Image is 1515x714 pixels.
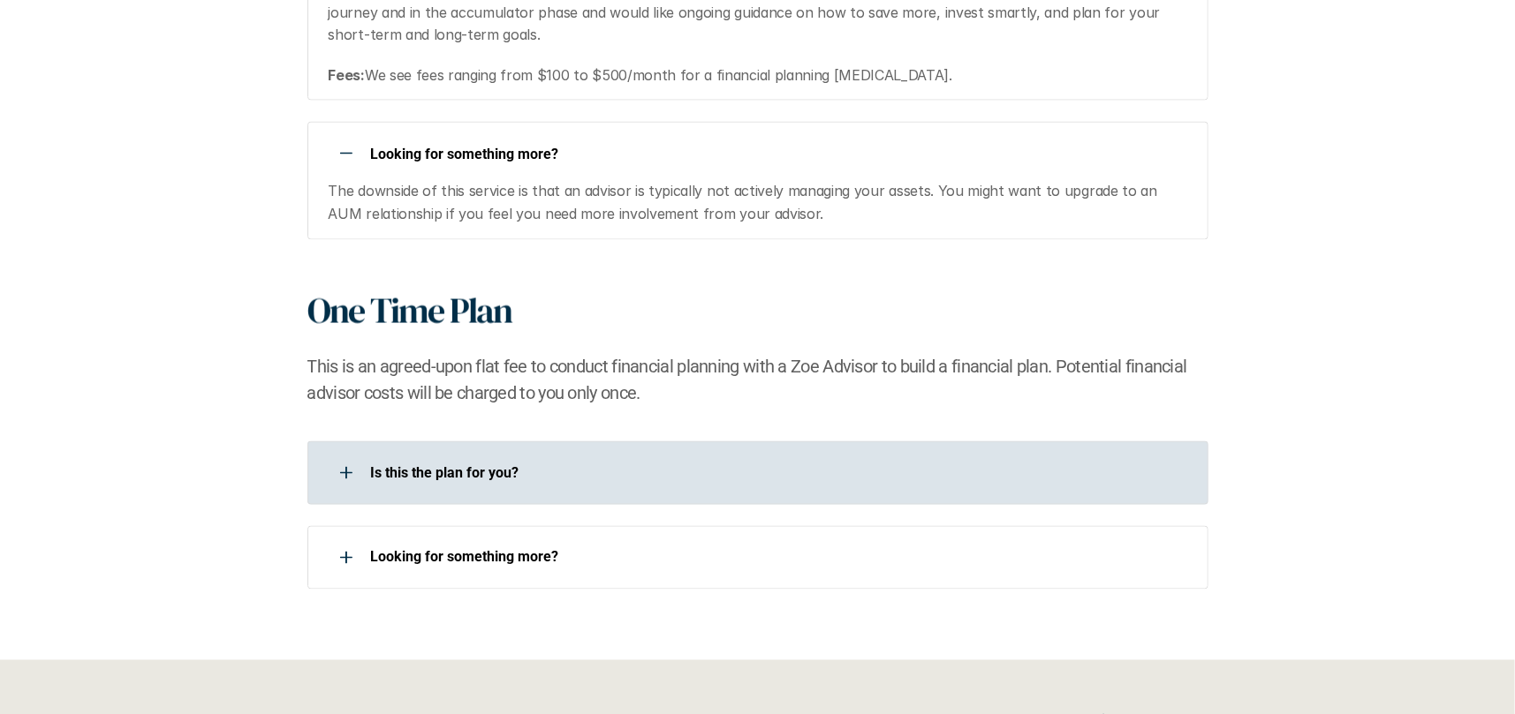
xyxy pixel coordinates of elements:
[329,66,365,84] strong: Fees:
[371,549,1185,566] p: Looking for something more?​
[307,353,1208,406] h2: This is an agreed-upon flat fee to conduct financial planning with a Zoe Advisor to build a finan...
[371,146,1185,162] p: Looking for something more?​
[329,64,1186,87] p: We see fees ranging from $100 to $500/month for a financial planning [MEDICAL_DATA].
[329,180,1186,225] p: The downside of this service is that an advisor is typically not actively managing your assets. Y...
[307,289,511,332] h1: One Time Plan
[371,464,1185,481] p: Is this the plan for you?​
